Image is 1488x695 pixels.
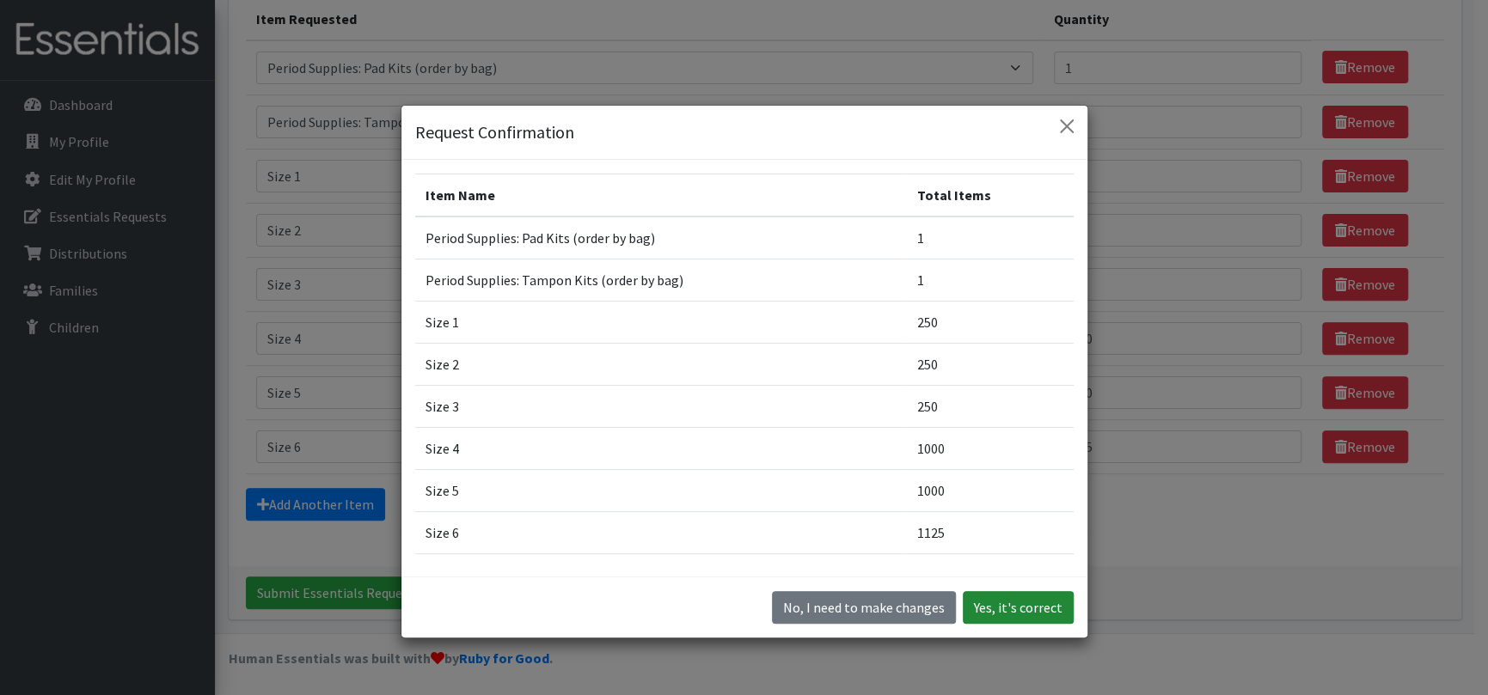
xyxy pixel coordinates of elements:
td: Size 1 [415,301,907,343]
td: 250 [906,301,1073,343]
th: Total Items [906,174,1073,216]
td: 1125 [906,511,1073,553]
td: 1000 [906,427,1073,469]
th: Item Name [415,174,907,216]
td: 1 [906,216,1073,259]
td: 1000 [906,469,1073,511]
td: 250 [906,385,1073,427]
td: Size 3 [415,385,907,427]
button: No I need to make changes [772,591,956,624]
td: Size 4 [415,427,907,469]
td: Period Supplies: Tampon Kits (order by bag) [415,259,907,301]
td: Size 2 [415,343,907,385]
td: Period Supplies: Pad Kits (order by bag) [415,216,907,259]
button: Close [1053,113,1081,140]
h5: Request Confirmation [415,119,574,145]
td: Size 6 [415,511,907,553]
td: 250 [906,343,1073,385]
td: 1 [906,259,1073,301]
td: Size 5 [415,469,907,511]
button: Yes, it's correct [963,591,1074,624]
